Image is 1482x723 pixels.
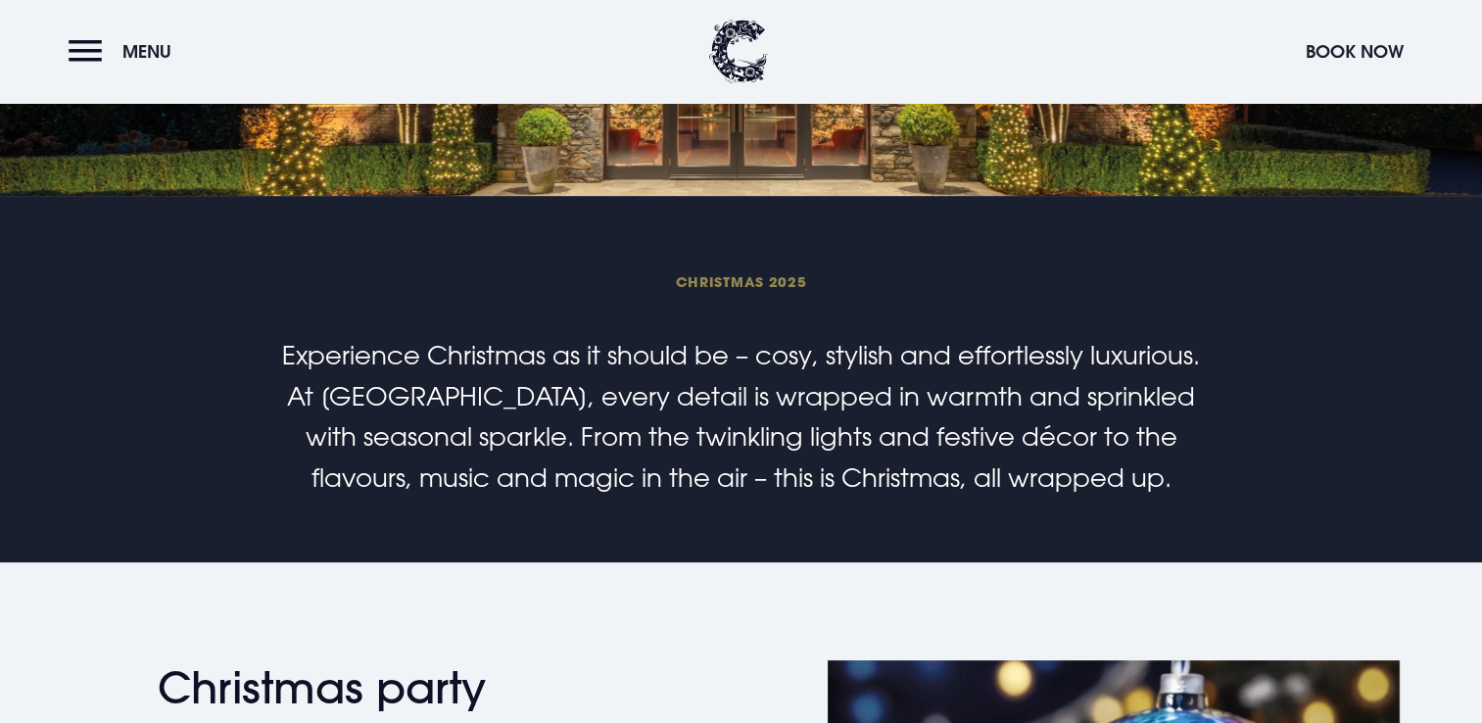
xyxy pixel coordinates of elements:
span: Menu [122,40,171,63]
p: Experience Christmas as it should be – cosy, stylish and effortlessly luxurious. At [GEOGRAPHIC_D... [274,335,1207,498]
span: Christmas 2025 [274,272,1207,291]
button: Book Now [1296,30,1413,72]
button: Menu [69,30,181,72]
img: Clandeboye Lodge [709,20,768,83]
